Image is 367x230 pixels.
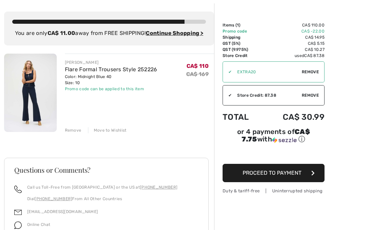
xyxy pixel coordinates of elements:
td: GST (5%) [223,40,262,46]
td: used [262,53,325,59]
div: [PERSON_NAME] [65,59,157,65]
td: CA$ 110.00 [262,22,325,28]
td: Shipping [223,34,262,40]
td: Promo code [223,28,262,34]
div: Promo code can be applied to this item [65,86,157,92]
span: CA$ 87.38 [304,53,325,58]
img: email [14,209,22,216]
img: chat [14,222,22,229]
input: Promo code [232,62,302,82]
span: Online Chat [27,222,50,227]
p: Dial From All Other Countries [27,196,177,202]
td: Items ( ) [223,22,262,28]
span: Remove [302,92,319,98]
td: CA$ 30.99 [262,106,325,129]
a: Continue Shopping > [146,30,203,36]
span: Proceed to Payment [243,170,301,176]
td: Total [223,106,262,129]
div: You are only away from FREE SHIPPING! [12,29,206,37]
img: Sezzle [272,137,297,143]
div: Color: Midnight Blue 40 Size: 10 [65,74,157,86]
div: Store Credit: 87.38 [232,92,302,98]
a: Flare Formal Trousers Style 252226 [65,66,157,73]
div: ✔ [223,92,232,98]
img: call [14,186,22,193]
span: Remove [302,69,319,75]
span: 1 [237,23,239,27]
div: Move to Wishlist [88,127,127,133]
h3: Questions or Comments? [14,167,198,173]
div: ✔ [223,69,232,75]
div: Duty & tariff-free | Uninterrupted shipping [223,188,325,194]
p: Call us Toll-Free from [GEOGRAPHIC_DATA] or the US at [27,184,177,190]
td: Store Credit [223,53,262,59]
td: QST (9.975%) [223,46,262,53]
iframe: PayPal-paypal [223,146,325,161]
div: Remove [65,127,82,133]
div: or 4 payments ofCA$ 7.75withSezzle Click to learn more about Sezzle [223,129,325,146]
img: Flare Formal Trousers Style 252226 [4,54,57,132]
strong: CA$ 11.00 [48,30,75,36]
td: CA$ 10.27 [262,46,325,53]
a: [EMAIL_ADDRESS][DOMAIN_NAME] [27,209,98,214]
a: [PHONE_NUMBER] [140,185,177,190]
td: CA$ 14.95 [262,34,325,40]
a: [PHONE_NUMBER] [35,196,72,201]
button: Proceed to Payment [223,164,325,182]
s: CA$ 169 [186,71,209,77]
span: CA$ 110 [187,63,209,69]
td: CA$ 5.15 [262,40,325,46]
td: CA$ -22.00 [262,28,325,34]
div: or 4 payments of with [223,129,325,144]
span: CA$ 7.75 [242,128,310,143]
